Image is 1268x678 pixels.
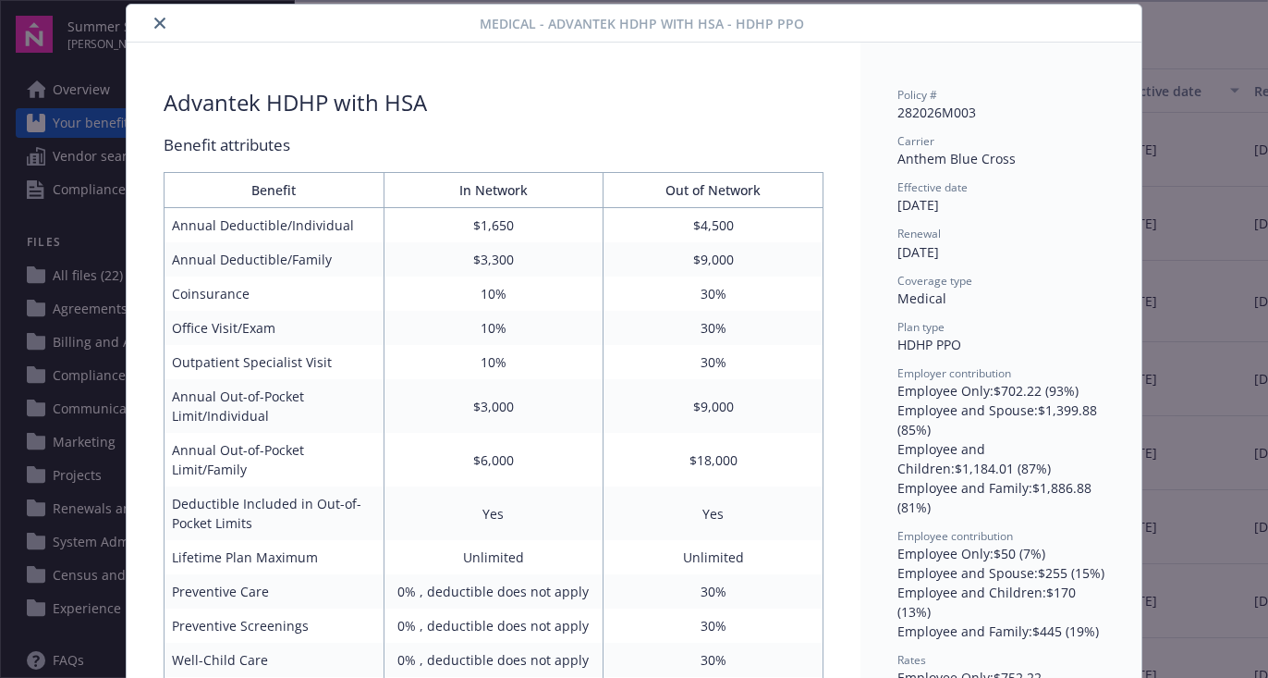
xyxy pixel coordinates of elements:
[897,289,1104,308] div: Medical
[384,643,604,677] td: 0% , deductible does not apply
[165,277,384,311] td: Coinsurance
[897,133,934,149] span: Carrier
[897,478,1104,517] div: Employee and Family : $1,886.88 (81%)
[165,242,384,277] td: Annual Deductible/Family
[897,242,1104,262] div: [DATE]
[604,345,823,379] td: 30%
[384,173,604,208] th: In Network
[384,609,604,643] td: 0% , deductible does not apply
[897,226,941,241] span: Renewal
[604,609,823,643] td: 30%
[897,622,1104,641] div: Employee and Family : $445 (19%)
[384,208,604,243] td: $1,650
[604,643,823,677] td: 30%
[165,540,384,574] td: Lifetime Plan Maximum
[897,149,1104,168] div: Anthem Blue Cross
[384,540,604,574] td: Unlimited
[165,311,384,345] td: Office Visit/Exam
[164,87,427,118] div: Advantek HDHP with HSA
[897,652,926,668] span: Rates
[149,12,171,34] button: close
[897,381,1104,401] div: Employee Only : $702.22 (93%)
[604,242,823,277] td: $9,000
[165,487,384,540] td: Deductible Included in Out-of-Pocket Limits
[165,609,384,643] td: Preventive Screenings
[604,277,823,311] td: 30%
[384,311,604,345] td: 10%
[897,179,968,195] span: Effective date
[384,345,604,379] td: 10%
[897,583,1104,622] div: Employee and Children : $170 (13%)
[164,133,823,157] div: Benefit attributes
[165,643,384,677] td: Well-Child Care
[480,14,804,33] span: Medical - Advantek HDHP with HSA - HDHP PPO
[384,242,604,277] td: $3,300
[897,195,1104,215] div: [DATE]
[897,401,1104,439] div: Employee and Spouse : $1,399.88 (85%)
[897,544,1104,563] div: Employee Only : $50 (7%)
[604,487,823,540] td: Yes
[897,528,1013,544] span: Employee contribution
[897,319,945,335] span: Plan type
[897,335,1104,354] div: HDHP PPO
[165,345,384,379] td: Outpatient Specialist Visit
[897,365,1011,381] span: Employer contribution
[604,379,823,433] td: $9,000
[897,563,1104,583] div: Employee and Spouse : $255 (15%)
[384,487,604,540] td: Yes
[384,433,604,487] td: $6,000
[384,379,604,433] td: $3,000
[604,574,823,609] td: 30%
[897,273,972,289] span: Coverage type
[165,574,384,609] td: Preventive Care
[897,87,937,103] span: Policy #
[165,433,384,487] td: Annual Out-of-Pocket Limit/Family
[604,311,823,345] td: 30%
[384,277,604,311] td: 10%
[165,379,384,433] td: Annual Out-of-Pocket Limit/Individual
[897,103,1104,122] div: 282026M003
[604,433,823,487] td: $18,000
[165,173,384,208] th: Benefit
[165,208,384,243] td: Annual Deductible/Individual
[604,208,823,243] td: $4,500
[604,173,823,208] th: Out of Network
[384,574,604,609] td: 0% , deductible does not apply
[897,439,1104,478] div: Employee and Children : $1,184.01 (87%)
[604,540,823,574] td: Unlimited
